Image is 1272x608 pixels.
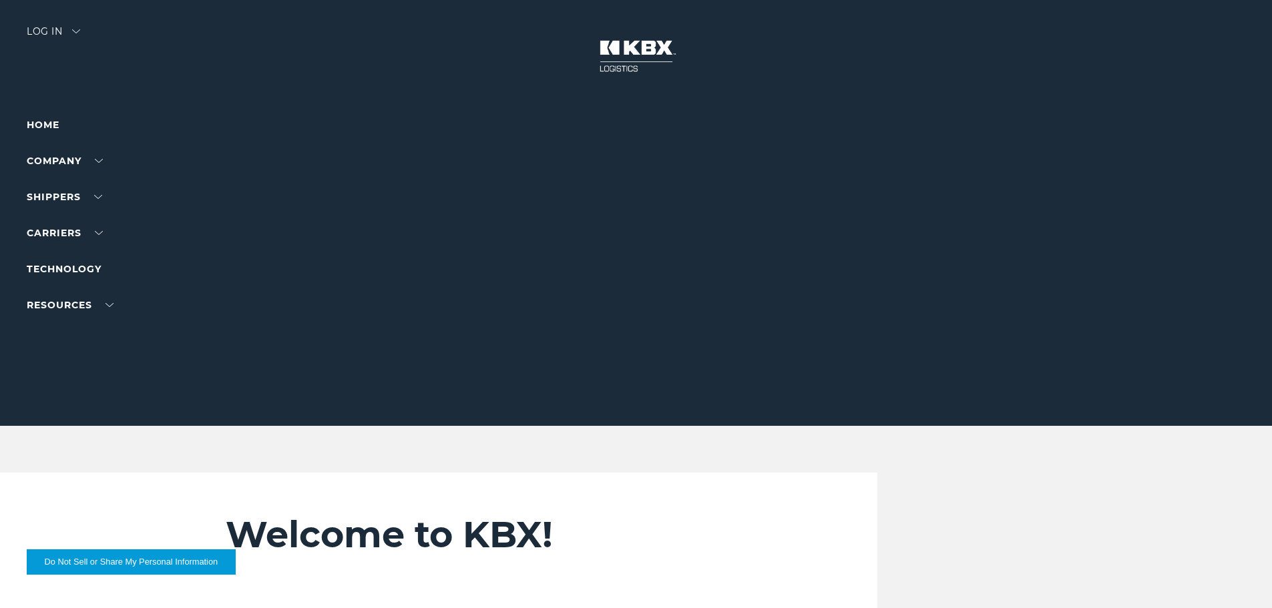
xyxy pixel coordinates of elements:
[27,119,59,131] a: Home
[27,155,103,167] a: Company
[27,263,101,275] a: Technology
[27,549,236,575] button: Do Not Sell or Share My Personal Information
[72,29,80,33] img: arrow
[226,513,798,557] h2: Welcome to KBX!
[27,299,114,311] a: RESOURCES
[586,27,686,85] img: kbx logo
[27,191,102,203] a: SHIPPERS
[27,227,103,239] a: Carriers
[27,27,80,46] div: Log in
